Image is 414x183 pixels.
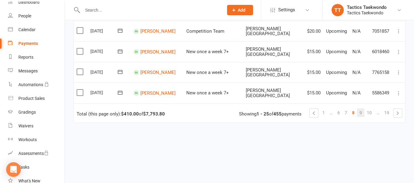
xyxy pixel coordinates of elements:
[322,108,325,117] span: 1
[352,70,361,75] span: N/A
[273,111,282,117] strong: 455
[90,67,119,77] div: [DATE]
[186,49,229,54] span: New once a week 7+
[143,111,165,117] strong: $7,793.80
[238,8,245,13] span: Add
[18,96,45,101] div: Product Sales
[8,147,65,160] a: Assessments
[326,28,347,34] span: Upcoming
[18,151,49,156] div: Assessments
[8,9,65,23] a: People
[384,108,389,117] span: 19
[8,92,65,105] a: Product Sales
[90,26,119,35] div: [DATE]
[18,165,29,170] div: Tasks
[186,70,229,75] span: New once a week 7+
[18,137,37,142] div: Workouts
[327,108,335,117] a: …
[352,90,361,96] span: N/A
[243,82,302,103] td: [PERSON_NAME][GEOGRAPHIC_DATA]
[364,108,374,117] a: 10
[8,37,65,50] a: Payments
[357,108,364,117] a: 9
[374,108,382,117] a: …
[239,112,302,117] div: Showing of payments
[256,111,269,117] strong: 1 - 25
[140,49,176,54] a: [PERSON_NAME]
[8,64,65,78] a: Messages
[8,50,65,64] a: Reports
[18,68,38,73] div: Messages
[18,123,33,128] div: Waivers
[302,62,323,83] td: $15.00
[90,88,119,97] div: [DATE]
[243,62,302,83] td: [PERSON_NAME][GEOGRAPHIC_DATA]
[335,108,342,117] a: 6
[90,46,119,56] div: [DATE]
[345,108,347,117] span: 7
[342,108,350,117] a: 7
[326,49,347,54] span: Upcoming
[8,23,65,37] a: Calendar
[350,108,357,117] a: 8
[320,108,327,117] a: 1
[332,4,344,16] div: TT
[352,108,355,117] span: 8
[140,28,176,34] a: [PERSON_NAME]
[302,82,323,103] td: $15.00
[367,108,372,117] span: 10
[18,55,33,60] div: Reports
[382,108,392,117] a: 19
[121,111,139,117] strong: $410.00
[347,5,387,10] div: Tactics Taekwondo
[8,78,65,92] a: Automations
[302,21,323,42] td: $20.00
[352,28,361,34] span: N/A
[18,41,38,46] div: Payments
[81,6,219,14] input: Search...
[140,90,176,96] a: [PERSON_NAME]
[227,5,253,15] button: Add
[347,10,387,16] div: Tactics Taekwondo
[302,41,323,62] td: $15.00
[278,3,295,17] span: Settings
[18,110,36,115] div: Gradings
[18,13,31,18] div: People
[140,70,176,75] a: [PERSON_NAME]
[6,162,21,177] div: Open Intercom Messenger
[352,49,361,54] span: N/A
[326,90,347,96] span: Upcoming
[369,62,392,83] td: 7765158
[359,108,362,117] span: 9
[18,27,36,32] div: Calendar
[243,41,302,62] td: [PERSON_NAME][GEOGRAPHIC_DATA]
[243,21,302,42] td: [PERSON_NAME][GEOGRAPHIC_DATA]
[8,133,65,147] a: Workouts
[8,119,65,133] a: Waivers
[326,70,347,75] span: Upcoming
[18,82,43,87] div: Automations
[369,82,392,103] td: 5586349
[369,41,392,62] td: 6018460
[369,21,392,42] td: 7051857
[8,160,65,174] a: Tasks
[186,28,224,34] span: Competition Team
[186,90,229,96] span: New once a week 7+
[8,105,65,119] a: Gradings
[77,112,165,117] div: Total (this page only): of
[337,108,340,117] span: 6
